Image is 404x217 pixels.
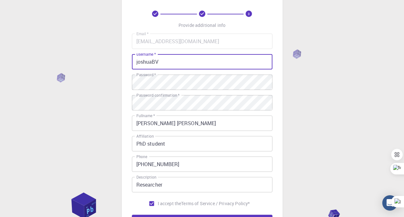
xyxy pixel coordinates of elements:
[136,31,149,36] label: Email
[136,52,156,57] label: username
[136,174,156,180] label: Description
[382,195,398,211] div: Open Intercom Messenger
[136,154,147,159] label: Phone
[136,72,156,77] label: Password
[136,133,154,139] label: Affiliation
[179,22,225,28] p: Provide additional info
[158,200,181,207] span: I accept the
[136,92,179,98] label: Password confirmation
[136,113,155,118] label: Fullname
[181,200,250,207] a: Terms of Service / Privacy Policy*
[248,12,250,16] text: 3
[181,200,250,207] p: Terms of Service / Privacy Policy *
